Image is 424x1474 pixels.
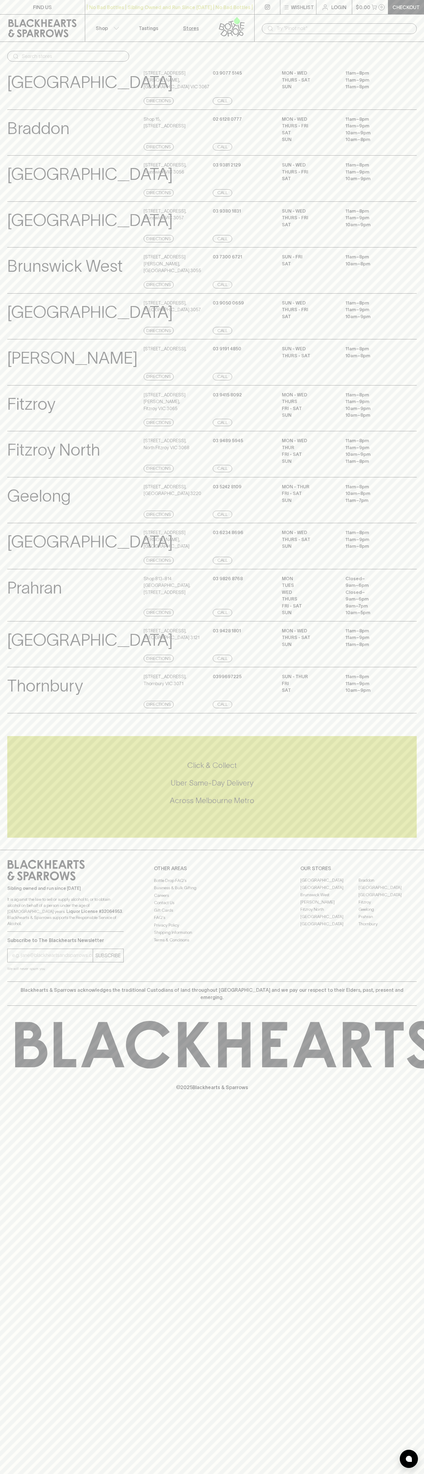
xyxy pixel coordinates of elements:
[346,398,400,405] p: 11am – 9pm
[291,4,314,11] p: Wishlist
[346,116,400,123] p: 11am – 8pm
[392,4,420,11] p: Checkout
[346,169,400,176] p: 11am – 9pm
[346,673,400,680] p: 11am – 8pm
[213,511,232,518] a: Call
[213,529,243,536] p: 03 6234 8696
[346,641,400,648] p: 11am – 8pm
[282,490,336,497] p: FRI - SAT
[300,884,359,891] a: [GEOGRAPHIC_DATA]
[213,97,232,105] a: Call
[154,914,270,921] a: FAQ's
[282,634,336,641] p: THURS - SAT
[282,609,336,616] p: SUN
[282,214,336,221] p: THURS - FRI
[346,543,400,550] p: 11am – 8pm
[144,437,189,451] p: [STREET_ADDRESS] , North Fitzroy VIC 3068
[282,254,336,261] p: SUN - FRI
[346,306,400,313] p: 11am – 9pm
[213,143,232,150] a: Call
[213,70,242,77] p: 03 9077 5145
[213,655,232,662] a: Call
[346,175,400,182] p: 10am – 9pm
[144,116,185,130] p: Shop 15 , [STREET_ADDRESS]
[213,465,232,472] a: Call
[346,628,400,634] p: 11am – 8pm
[282,169,336,176] p: THURS - FRI
[154,865,270,872] p: OTHER AREAS
[7,70,173,95] p: [GEOGRAPHIC_DATA]
[359,877,417,884] a: Braddon
[282,673,336,680] p: Sun - Thur
[213,235,232,242] a: Call
[282,261,336,268] p: SAT
[213,254,242,261] p: 03 7300 6721
[144,529,211,550] p: [STREET_ADDRESS][PERSON_NAME] , [GEOGRAPHIC_DATA]
[346,483,400,490] p: 11am – 8pm
[282,221,336,228] p: SAT
[96,25,108,32] p: Shop
[282,451,336,458] p: FRI - SAT
[93,949,123,962] button: SUBSCRIBE
[144,162,186,175] p: [STREET_ADDRESS] , Brunswick VIC 3056
[144,701,174,708] a: Directions
[7,736,417,838] div: Call to action block
[282,306,336,313] p: THURS - FRI
[7,673,83,698] p: Thornbury
[331,4,346,11] p: Login
[7,628,173,653] p: [GEOGRAPHIC_DATA]
[154,892,270,899] a: Careers
[300,877,359,884] a: [GEOGRAPHIC_DATA]
[300,899,359,906] a: [PERSON_NAME]
[282,398,336,405] p: THURS
[300,913,359,920] a: [GEOGRAPHIC_DATA]
[282,130,336,136] p: SAT
[300,891,359,899] a: Brunswick West
[139,25,158,32] p: Tastings
[7,529,173,554] p: [GEOGRAPHIC_DATA]
[213,345,241,352] p: 03 9191 4850
[359,891,417,899] a: [GEOGRAPHIC_DATA]
[213,327,232,334] a: Call
[213,483,242,490] p: 03 5242 8109
[282,162,336,169] p: SUN - WED
[300,920,359,928] a: [GEOGRAPHIC_DATA]
[7,575,62,601] p: Prahran
[144,419,174,426] a: Directions
[346,444,400,451] p: 11am – 9pm
[282,680,336,687] p: Fri
[154,921,270,929] a: Privacy Policy
[346,529,400,536] p: 11am – 8pm
[7,937,124,944] p: Subscribe to The Blackhearts Newsletter
[346,130,400,136] p: 10am – 9pm
[282,529,336,536] p: MON - WED
[144,373,174,380] a: Directions
[66,909,122,914] strong: Liquor License #32064953
[346,352,400,359] p: 10am – 8pm
[346,221,400,228] p: 10am – 9pm
[144,208,186,221] p: [STREET_ADDRESS] , Brunswick VIC 3057
[346,70,400,77] p: 11am – 8pm
[282,123,336,130] p: THURS - FRI
[346,582,400,589] p: 9am – 6pm
[282,641,336,648] p: SUN
[7,778,417,788] h5: Uber Same-Day Delivery
[380,5,383,9] p: 0
[282,497,336,504] p: SUN
[144,575,211,596] p: Shop 813-814 [GEOGRAPHIC_DATA] , [STREET_ADDRESS]
[346,437,400,444] p: 11am – 8pm
[213,609,232,616] a: Call
[213,162,241,169] p: 03 9381 2129
[282,603,336,610] p: FRI - SAT
[282,70,336,77] p: MON - WED
[12,986,412,1001] p: Blackhearts & Sparrows acknowledges the traditional Custodians of land throughout [GEOGRAPHIC_DAT...
[346,313,400,320] p: 10am – 9pm
[282,437,336,444] p: MON - WED
[300,906,359,913] a: Fitzroy North
[22,52,124,61] input: Search stores
[154,929,270,936] a: Shipping Information
[154,899,270,907] a: Contact Us
[282,536,336,543] p: THURS - SAT
[7,116,69,141] p: Braddon
[282,628,336,634] p: MON - WED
